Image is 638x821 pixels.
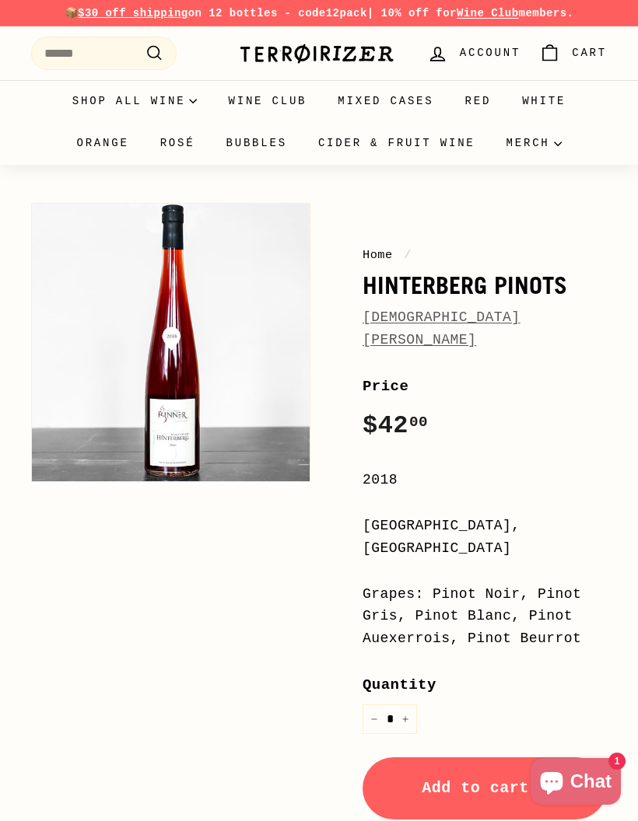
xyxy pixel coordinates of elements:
a: Account [418,30,530,76]
a: Rosé [145,122,211,164]
a: White [507,80,581,122]
div: 2018 [363,469,607,491]
input: quantity [363,704,417,734]
h1: Hinterberg Pinots [363,272,607,299]
a: Mixed Cases [322,80,449,122]
strong: 12pack [326,7,367,19]
button: Add to cart [363,757,607,819]
div: Grapes: Pinot Noir, Pinot Gris, Pinot Blanc, Pinot Auexerrois, Pinot Beurrot [363,583,607,650]
a: Bubbles [210,122,302,164]
span: Add to cart [422,779,548,797]
a: Cider & Fruit Wine [303,122,491,164]
sup: 00 [409,414,428,431]
a: Wine Club [457,7,519,19]
a: Red [450,80,507,122]
span: Account [460,44,521,61]
label: Price [363,375,607,398]
span: / [400,248,415,262]
label: Quantity [363,673,607,697]
a: Cart [530,30,616,76]
summary: Merch [491,122,577,164]
button: Reduce item quantity by one [363,704,386,734]
a: Wine Club [212,80,322,122]
button: Increase item quantity by one [394,704,417,734]
span: $42 [363,411,428,440]
span: Cart [572,44,607,61]
a: Home [363,248,393,262]
inbox-online-store-chat: Shopify online store chat [526,758,626,809]
summary: Shop all wine [57,80,213,122]
nav: breadcrumbs [363,246,607,264]
div: [GEOGRAPHIC_DATA], [GEOGRAPHIC_DATA] [363,515,607,560]
span: $30 off shipping [78,7,188,19]
a: Orange [61,122,144,164]
p: 📦 on 12 bottles - code | 10% off for members. [31,5,607,22]
a: [DEMOGRAPHIC_DATA][PERSON_NAME] [363,309,521,348]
